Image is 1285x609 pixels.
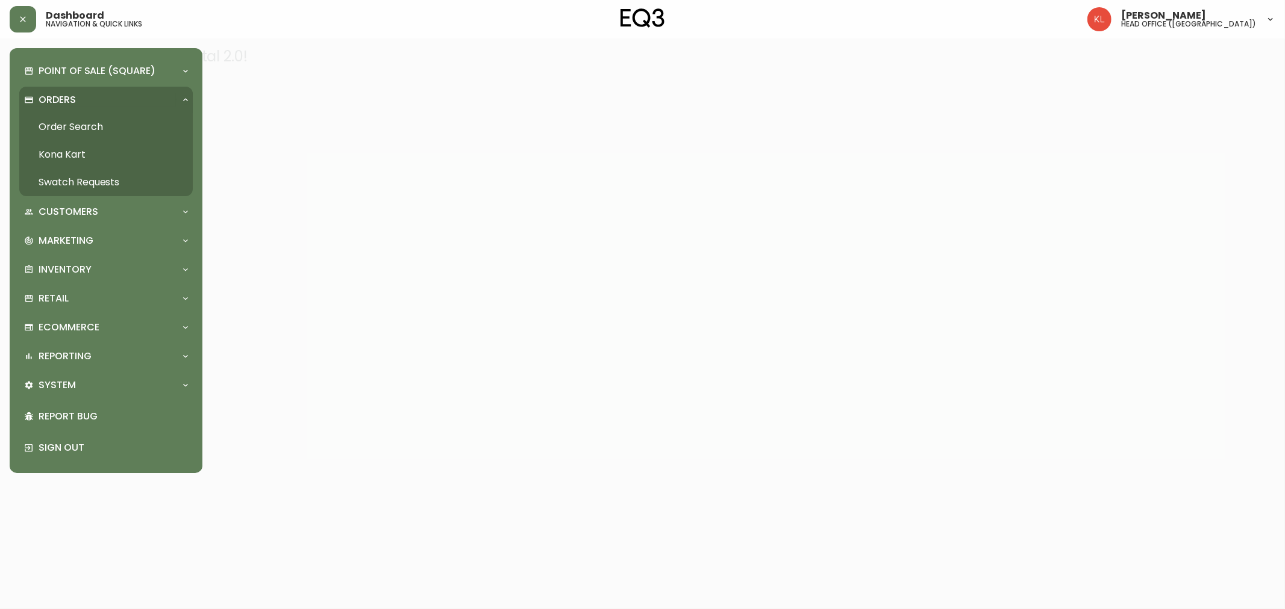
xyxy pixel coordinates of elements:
[39,321,99,334] p: Ecommerce
[39,292,69,305] p: Retail
[19,314,193,341] div: Ecommerce
[19,432,193,463] div: Sign Out
[1121,11,1206,20] span: [PERSON_NAME]
[39,64,155,78] p: Point of Sale (Square)
[46,11,104,20] span: Dashboard
[19,401,193,432] div: Report Bug
[39,205,98,218] p: Customers
[39,410,188,423] p: Report Bug
[19,168,193,196] a: Swatch Requests
[39,441,188,454] p: Sign Out
[39,234,93,247] p: Marketing
[19,372,193,398] div: System
[19,227,193,254] div: Marketing
[19,256,193,283] div: Inventory
[19,285,193,312] div: Retail
[39,350,92,363] p: Reporting
[39,263,92,276] p: Inventory
[19,141,193,168] a: Kona Kart
[46,20,142,28] h5: navigation & quick links
[19,113,193,141] a: Order Search
[621,8,665,28] img: logo
[39,379,76,392] p: System
[1121,20,1256,28] h5: head office ([GEOGRAPHIC_DATA])
[19,343,193,369] div: Reporting
[19,87,193,113] div: Orders
[39,93,76,107] p: Orders
[1087,7,1111,31] img: 2c0c8aa7421344cf0398c7f872b772b5
[19,58,193,84] div: Point of Sale (Square)
[19,199,193,225] div: Customers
